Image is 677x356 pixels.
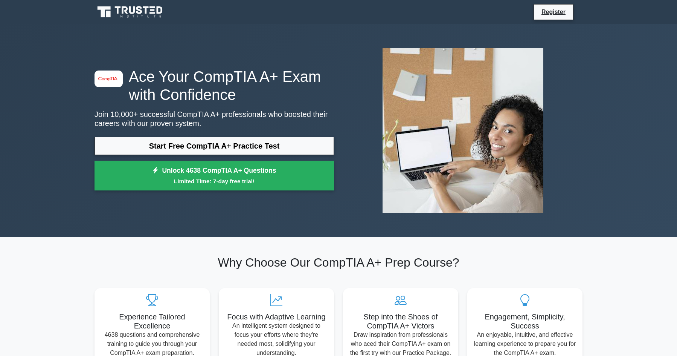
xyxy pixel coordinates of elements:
p: Join 10,000+ successful CompTIA A+ professionals who boosted their careers with our proven system. [95,110,334,128]
h5: Step into the Shoes of CompTIA A+ Victors [349,312,452,330]
a: Start Free CompTIA A+ Practice Test [95,137,334,155]
h5: Focus with Adaptive Learning [225,312,328,321]
h2: Why Choose Our CompTIA A+ Prep Course? [95,255,582,270]
a: Register [537,7,570,17]
h5: Engagement, Simplicity, Success [473,312,576,330]
h5: Experience Tailored Excellence [101,312,204,330]
h1: Ace Your CompTIA A+ Exam with Confidence [95,68,334,104]
a: Unlock 4638 CompTIA A+ QuestionsLimited Time: 7-day free trial! [95,161,334,191]
small: Limited Time: 7-day free trial! [104,177,325,186]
